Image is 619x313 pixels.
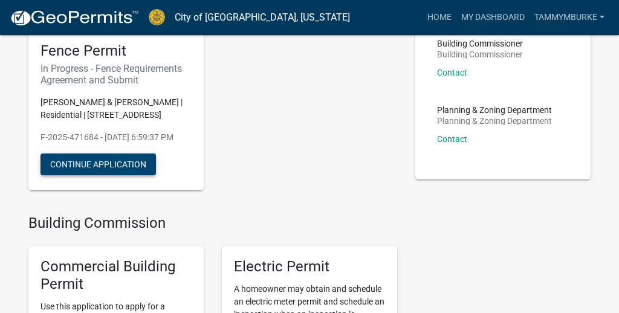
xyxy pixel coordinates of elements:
a: Tammymburke [530,6,609,29]
p: [PERSON_NAME] & [PERSON_NAME] | Residential | [STREET_ADDRESS] [41,96,192,121]
img: City of Jeffersonville, Indiana [149,9,165,25]
h5: Commercial Building Permit [41,258,192,293]
a: City of [GEOGRAPHIC_DATA], [US_STATE] [175,7,350,28]
p: Planning & Zoning Department [437,117,552,125]
p: F-2025-471684 - [DATE] 6:59:37 PM [41,131,192,144]
a: Home [423,6,456,29]
p: Building Commissioner [437,39,523,48]
p: Planning & Zoning Department [437,106,552,114]
h6: In Progress - Fence Requirements Agreement and Submit [41,63,192,86]
a: Contact [437,134,467,144]
h5: Fence Permit [41,42,192,60]
button: Continue Application [41,153,156,175]
p: Building Commissioner [437,50,523,59]
h4: Building Commission [28,215,397,232]
a: My Dashboard [456,6,530,29]
h5: Electric Permit [234,258,385,276]
a: Contact [437,68,467,77]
